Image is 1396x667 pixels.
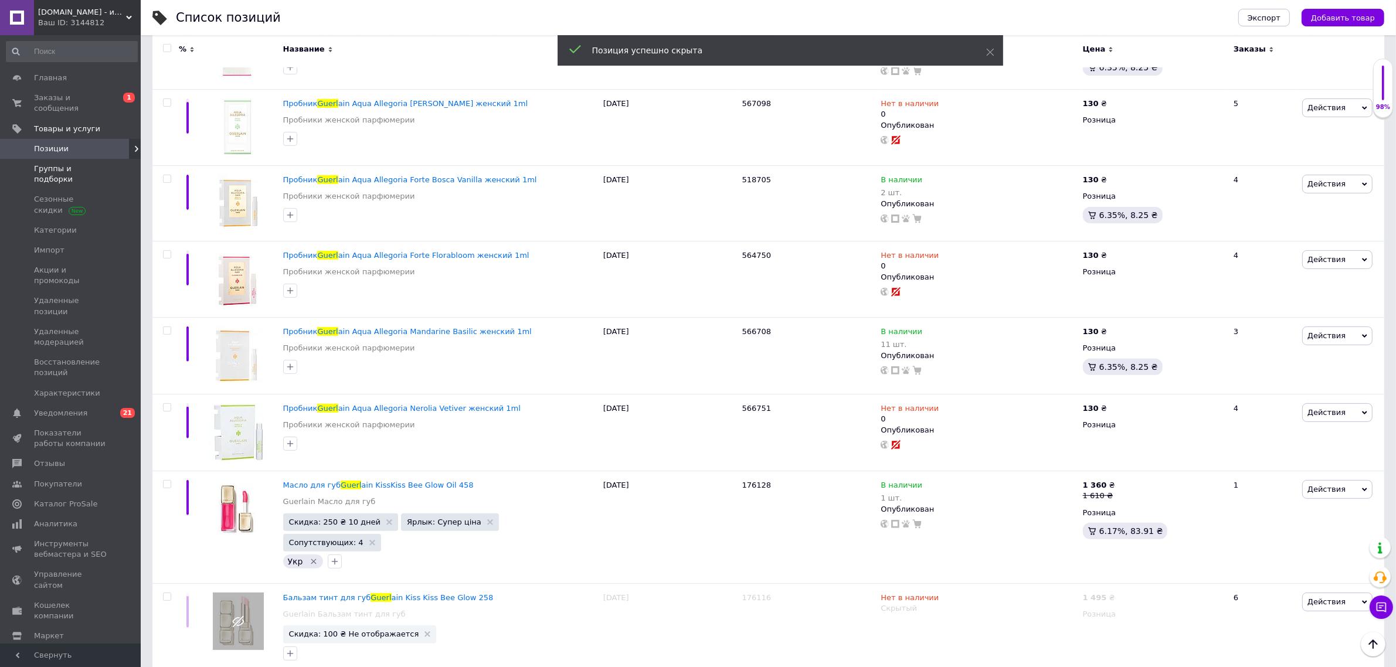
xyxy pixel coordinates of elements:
[1302,9,1384,26] button: Добавить товар
[1307,103,1346,112] span: Действия
[1227,471,1299,584] div: 1
[283,609,406,620] a: Guerlain Бальзам тинт для губ
[1227,318,1299,394] div: 3
[34,265,108,286] span: Акции и промокоды
[211,98,265,156] img: Пробник Guerlain Aqua Allegoria Rosa Verde женский 1ml
[1083,481,1107,489] b: 1 360
[1083,593,1115,603] div: ₴
[1083,343,1224,353] div: Розница
[1083,420,1224,430] div: Розница
[881,340,922,349] div: 11 шт.
[1248,13,1280,22] span: Экспорт
[881,98,939,120] div: 0
[1083,593,1107,602] b: 1 495
[600,471,739,584] div: [DATE]
[317,175,338,184] span: Guerl
[283,175,537,184] a: ПробникGuerlain Aqua Allegoria Forte Bosca Vanilla женский 1ml
[283,404,521,413] a: ПробникGuerlain Aqua Allegoria Nerolia Vetiver женский 1ml
[338,404,521,413] span: ain Aqua Allegoria Nerolia Vetiver женский 1ml
[881,403,939,424] div: 0
[179,44,186,55] span: %
[881,175,922,188] span: В наличии
[283,343,415,353] a: Пробники женской парфюмерии
[371,593,391,602] span: Guerl
[1083,99,1099,108] b: 130
[209,480,267,539] img: Масло для губ Guerlain KissKiss Bee Glow Oil 458
[34,245,64,256] span: Импорт
[742,404,772,413] span: 566751
[600,241,739,318] div: [DATE]
[1083,175,1107,185] div: ₴
[742,481,772,489] span: 176128
[600,166,739,241] div: [DATE]
[34,144,69,154] span: Позиции
[1083,609,1224,620] div: Розница
[210,250,266,308] img: Пробник Guerlain Aqua Allegoria Forte Florabloom женский 1ml
[1307,485,1346,494] span: Действия
[34,569,108,590] span: Управление сайтом
[600,394,739,471] div: [DATE]
[34,93,108,114] span: Заказы и сообщения
[283,420,415,430] a: Пробники женской парфюмерии
[283,593,494,602] a: Бальзам тинт для губGuerlain Kiss Kiss Bee Glow 258
[283,99,318,108] span: Пробник
[283,593,371,602] span: Бальзам тинт для губ
[283,481,474,489] a: Масло для губGuerlain KissKiss Bee Glow Oil 458
[1361,632,1385,656] button: Наверх
[1227,394,1299,471] div: 4
[209,403,267,462] img: Пробник Guerlain Aqua Allegoria Nerolia Vetiver женский 1ml
[34,631,64,641] span: Маркет
[34,519,77,529] span: Аналитика
[600,318,739,394] div: [DATE]
[881,350,1076,361] div: Опубликован
[34,458,65,469] span: Отзывы
[283,251,318,260] span: Пробник
[34,479,82,489] span: Покупатели
[1099,526,1163,536] span: 6.17%, 83.91 ₴
[1307,255,1346,264] span: Действия
[592,45,957,56] div: Позиция успешно скрыта
[1083,191,1224,202] div: Розница
[317,251,338,260] span: Guerl
[881,603,1076,614] div: Скрытый
[1083,326,1107,337] div: ₴
[1099,362,1158,372] span: 6.35%, 8.25 ₴
[1083,250,1107,261] div: ₴
[218,175,259,232] img: Пробник Guerlain Aqua Allegoria Forte Bosca Vanilla женский 1ml
[881,593,939,605] span: Нет в наличии
[1311,13,1375,22] span: Добавить товар
[338,327,532,336] span: ain Aqua Allegoria Mandarine Basilic женский 1ml
[1083,44,1106,55] span: Цена
[1099,210,1158,220] span: 6.35%, 8.25 ₴
[407,518,481,526] span: Ярлык: Супер ціна
[1307,597,1346,606] span: Действия
[881,251,939,263] span: Нет в наличии
[34,194,108,215] span: Сезонные скидки
[881,99,939,111] span: Нет в наличии
[742,99,772,108] span: 567098
[881,504,1076,515] div: Опубликован
[309,557,318,566] svg: Удалить метку
[34,326,108,348] span: Удаленные модерацией
[1227,90,1299,166] div: 5
[1307,408,1346,417] span: Действия
[1083,403,1107,414] div: ₴
[283,267,415,277] a: Пробники женской парфюмерии
[283,404,318,413] span: Пробник
[1099,63,1158,72] span: 6.35%, 8.25 ₴
[742,327,772,336] span: 566708
[1083,98,1107,109] div: ₴
[34,124,100,134] span: Товары и услуги
[289,518,381,526] span: Скидка: 250 ₴ 10 дней
[881,494,922,502] div: 1 шт.
[881,425,1076,435] div: Опубликован
[123,93,135,103] span: 1
[1307,331,1346,340] span: Действия
[1083,327,1099,336] b: 130
[317,99,338,108] span: Guerl
[1227,241,1299,318] div: 4
[283,481,341,489] span: Масло для губ
[283,44,325,55] span: Название
[338,251,529,260] span: ain Aqua Allegoria Forte Florabloom женский 1ml
[1083,251,1099,260] b: 130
